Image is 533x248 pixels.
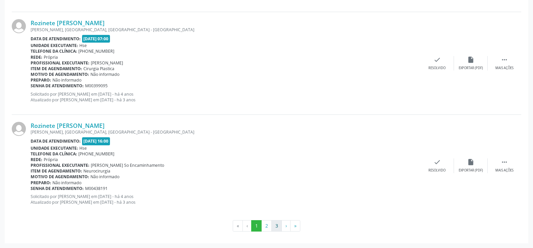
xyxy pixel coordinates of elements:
img: img [12,122,26,136]
span: [DATE] 16:00 [82,137,110,145]
span: Cirurgia Plastica [83,66,114,71]
i:  [501,158,508,166]
b: Senha de atendimento: [31,186,84,191]
span: [PHONE_NUMBER] [78,151,114,157]
b: Data de atendimento: [31,138,81,144]
span: Hse [79,145,87,151]
a: Rozinete [PERSON_NAME] [31,122,105,129]
b: Senha de atendimento: [31,83,84,89]
div: Resolvido [428,168,446,173]
div: Mais ações [495,66,513,70]
b: Unidade executante: [31,43,78,48]
span: Não informado [52,77,81,83]
span: [PERSON_NAME] [91,60,123,66]
div: [PERSON_NAME], [GEOGRAPHIC_DATA], [GEOGRAPHIC_DATA] - [GEOGRAPHIC_DATA] [31,27,420,33]
span: Não informado [90,71,119,77]
span: Não informado [52,180,81,186]
i: check [433,158,441,166]
button: Go to page 3 [271,220,282,232]
b: Preparo: [31,77,51,83]
i:  [501,56,508,63]
b: Profissional executante: [31,162,89,168]
span: Neurocirurgia [83,168,110,174]
button: Go to last page [290,220,300,232]
i: insert_drive_file [467,56,474,63]
i: insert_drive_file [467,158,474,166]
i: check [433,56,441,63]
img: img [12,19,26,33]
span: Própria [44,157,58,162]
b: Item de agendamento: [31,168,82,174]
span: [PHONE_NUMBER] [78,48,114,54]
b: Item de agendamento: [31,66,82,71]
span: [PERSON_NAME] So Encaminhamento [91,162,164,168]
p: Solicitado por [PERSON_NAME] em [DATE] - há 4 anos Atualizado por [PERSON_NAME] em [DATE] - há 3 ... [31,194,420,205]
button: Go to page 2 [261,220,272,232]
a: Rozinete [PERSON_NAME] [31,19,105,27]
b: Unidade executante: [31,145,78,151]
b: Motivo de agendamento: [31,71,89,77]
span: Própria [44,54,58,60]
span: Hse [79,43,87,48]
div: Exportar (PDF) [459,168,483,173]
button: Go to page 1 [251,220,262,232]
b: Telefone da clínica: [31,48,77,54]
div: Exportar (PDF) [459,66,483,70]
b: Preparo: [31,180,51,186]
div: [PERSON_NAME], [GEOGRAPHIC_DATA], [GEOGRAPHIC_DATA] - [GEOGRAPHIC_DATA] [31,129,420,135]
div: Resolvido [428,66,446,70]
span: Não informado [90,174,119,180]
b: Motivo de agendamento: [31,174,89,180]
button: Go to next page [281,220,291,232]
span: [DATE] 07:00 [82,35,110,43]
b: Rede: [31,157,42,162]
b: Data de atendimento: [31,36,81,42]
span: M00399095 [85,83,108,89]
p: Solicitado por [PERSON_NAME] em [DATE] - há 4 anos Atualizado por [PERSON_NAME] em [DATE] - há 3 ... [31,91,420,103]
div: Mais ações [495,168,513,173]
b: Rede: [31,54,42,60]
ul: Pagination [12,220,521,232]
span: M00438191 [85,186,108,191]
b: Profissional executante: [31,60,89,66]
b: Telefone da clínica: [31,151,77,157]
